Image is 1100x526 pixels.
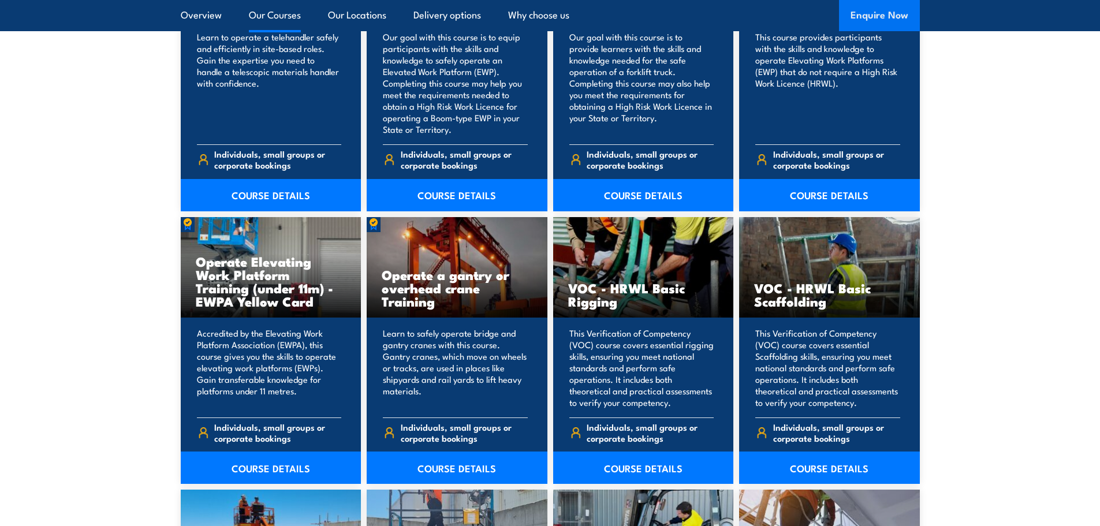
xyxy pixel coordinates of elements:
[197,31,342,135] p: Learn to operate a telehandler safely and efficiently in site-based roles. Gain the expertise you...
[401,148,528,170] span: Individuals, small groups or corporate bookings
[383,31,528,135] p: Our goal with this course is to equip participants with the skills and knowledge to safely operat...
[382,268,532,308] h3: Operate a gantry or overhead crane Training
[755,327,900,408] p: This Verification of Competency (VOC) course covers essential Scaffolding skills, ensuring you me...
[214,421,341,443] span: Individuals, small groups or corporate bookings
[568,281,719,308] h3: VOC - HRWL Basic Rigging
[587,421,714,443] span: Individuals, small groups or corporate bookings
[367,452,547,484] a: COURSE DETAILS
[383,327,528,408] p: Learn to safely operate bridge and gantry cranes with this course. Gantry cranes, which move on w...
[773,148,900,170] span: Individuals, small groups or corporate bookings
[181,452,361,484] a: COURSE DETAILS
[773,421,900,443] span: Individuals, small groups or corporate bookings
[739,452,920,484] a: COURSE DETAILS
[197,327,342,408] p: Accredited by the Elevating Work Platform Association (EWPA), this course gives you the skills to...
[755,31,900,135] p: This course provides participants with the skills and knowledge to operate Elevating Work Platfor...
[181,179,361,211] a: COURSE DETAILS
[569,327,714,408] p: This Verification of Competency (VOC) course covers essential rigging skills, ensuring you meet n...
[214,148,341,170] span: Individuals, small groups or corporate bookings
[401,421,528,443] span: Individuals, small groups or corporate bookings
[196,255,346,308] h3: Operate Elevating Work Platform Training (under 11m) - EWPA Yellow Card
[553,452,734,484] a: COURSE DETAILS
[754,281,905,308] h3: VOC - HRWL Basic Scaffolding
[367,179,547,211] a: COURSE DETAILS
[587,148,714,170] span: Individuals, small groups or corporate bookings
[739,179,920,211] a: COURSE DETAILS
[569,31,714,135] p: Our goal with this course is to provide learners with the skills and knowledge needed for the saf...
[553,179,734,211] a: COURSE DETAILS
